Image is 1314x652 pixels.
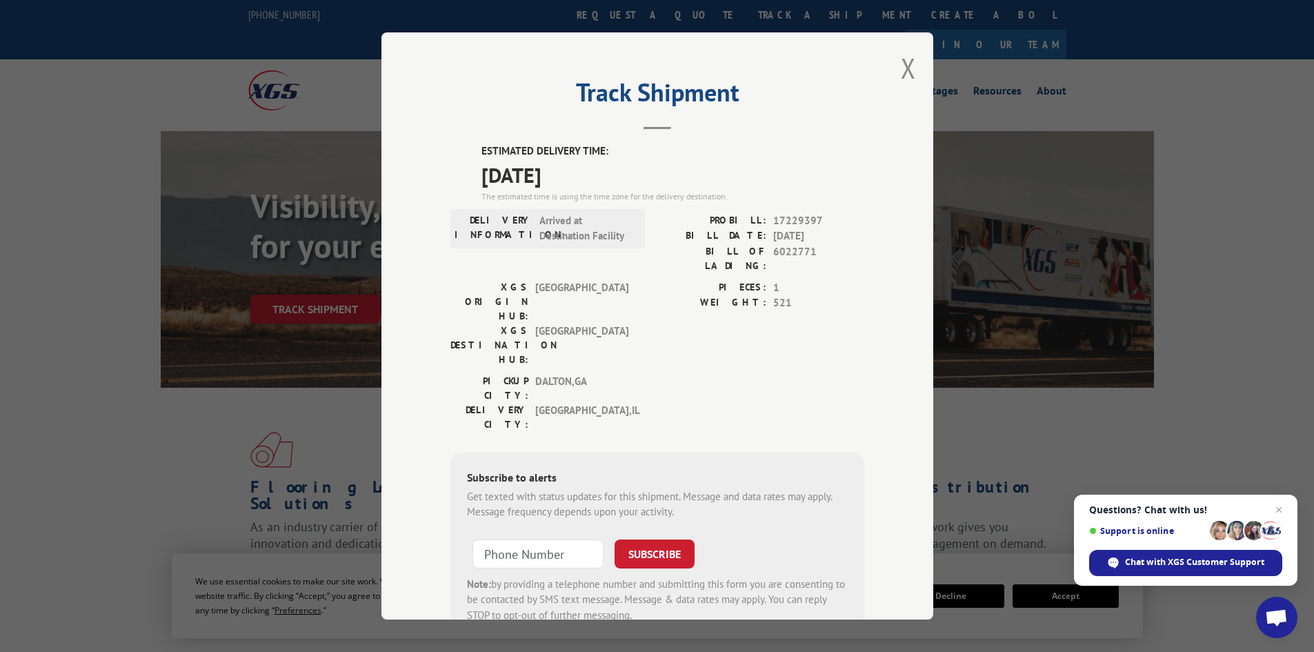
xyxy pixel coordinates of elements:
[657,228,766,244] label: BILL DATE:
[450,403,528,432] label: DELIVERY CITY:
[481,190,864,203] div: The estimated time is using the time zone for the delivery destination.
[539,213,633,244] span: Arrived at Destination Facility
[1271,502,1287,518] span: Close chat
[450,280,528,324] label: XGS ORIGIN HUB:
[901,50,916,86] button: Close modal
[657,213,766,229] label: PROBILL:
[615,540,695,569] button: SUBSCRIBE
[535,280,628,324] span: [GEOGRAPHIC_DATA]
[773,228,864,244] span: [DATE]
[481,144,864,159] label: ESTIMATED DELIVERY TIME:
[450,324,528,367] label: XGS DESTINATION HUB:
[535,403,628,432] span: [GEOGRAPHIC_DATA] , IL
[472,540,604,569] input: Phone Number
[657,295,766,311] label: WEIGHT:
[657,280,766,296] label: PIECES:
[1089,526,1205,536] span: Support is online
[467,469,848,489] div: Subscribe to alerts
[467,489,848,520] div: Get texted with status updates for this shipment. Message and data rates may apply. Message frequ...
[450,374,528,403] label: PICKUP CITY:
[1089,504,1282,515] span: Questions? Chat with us!
[773,244,864,273] span: 6022771
[1256,597,1297,638] div: Open chat
[773,295,864,311] span: 521
[450,83,864,109] h2: Track Shipment
[1125,556,1264,569] span: Chat with XGS Customer Support
[773,213,864,229] span: 17229397
[773,280,864,296] span: 1
[467,577,848,624] div: by providing a telephone number and submitting this form you are consenting to be contacted by SM...
[467,577,491,591] strong: Note:
[481,159,864,190] span: [DATE]
[1089,550,1282,576] div: Chat with XGS Customer Support
[455,213,532,244] label: DELIVERY INFORMATION:
[535,324,628,367] span: [GEOGRAPHIC_DATA]
[657,244,766,273] label: BILL OF LADING:
[535,374,628,403] span: DALTON , GA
